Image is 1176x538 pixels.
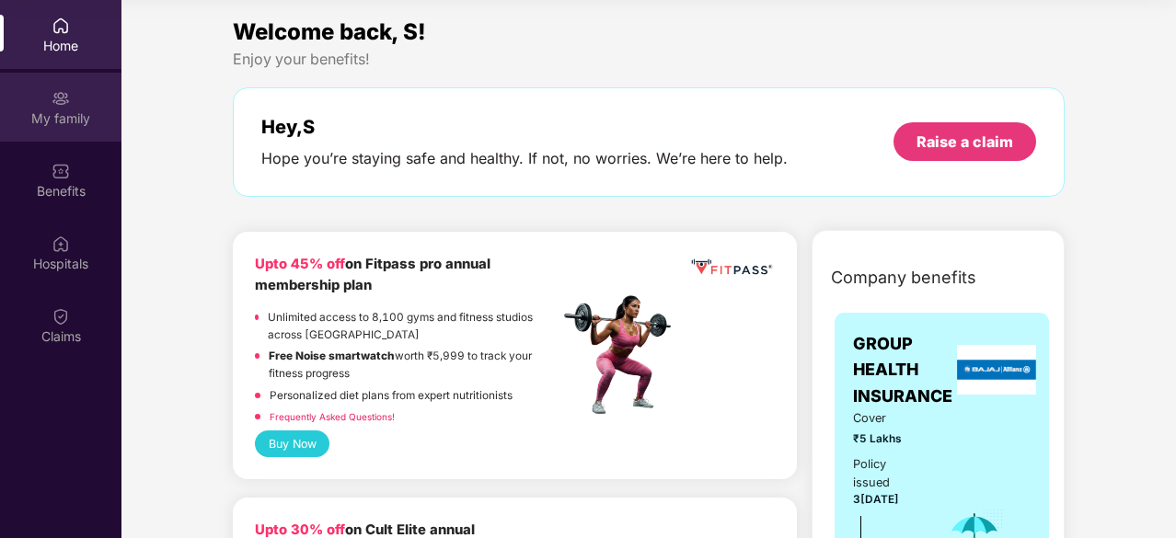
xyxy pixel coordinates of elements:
img: svg+xml;base64,PHN2ZyB3aWR0aD0iMjAiIGhlaWdodD0iMjAiIHZpZXdCb3g9IjAgMCAyMCAyMCIgZmlsbD0ibm9uZSIgeG... [52,89,70,108]
div: Hey, S [261,116,788,138]
span: ₹5 Lakhs [853,430,920,448]
button: Buy Now [255,430,329,457]
div: Enjoy your benefits! [233,50,1065,69]
img: svg+xml;base64,PHN2ZyBpZD0iSG9tZSIgeG1sbnM9Imh0dHA6Ly93d3cudzMub3JnLzIwMDAvc3ZnIiB3aWR0aD0iMjAiIG... [52,17,70,35]
b: Upto 45% off [255,256,345,272]
img: insurerLogo [957,345,1036,395]
strong: Free Noise smartwatch [269,349,395,362]
div: Raise a claim [917,132,1013,152]
div: Hope you’re staying safe and healthy. If not, no worries. We’re here to help. [261,149,788,168]
div: Policy issued [853,455,920,492]
span: GROUP HEALTH INSURANCE [853,331,952,409]
b: Upto 30% off [255,521,345,538]
span: Welcome back, S! [233,18,426,45]
img: svg+xml;base64,PHN2ZyBpZD0iQ2xhaW0iIHhtbG5zPSJodHRwOi8vd3d3LnczLm9yZy8yMDAwL3N2ZyIgd2lkdGg9IjIwIi... [52,307,70,326]
span: Company benefits [831,265,976,291]
b: on Fitpass pro annual membership plan [255,256,490,293]
img: fpp.png [559,291,687,419]
img: svg+xml;base64,PHN2ZyBpZD0iQmVuZWZpdHMiIHhtbG5zPSJodHRwOi8vd3d3LnczLm9yZy8yMDAwL3N2ZyIgd2lkdGg9Ij... [52,162,70,180]
img: svg+xml;base64,PHN2ZyBpZD0iSG9zcGl0YWxzIiB4bWxucz0iaHR0cDovL3d3dy53My5vcmcvMjAwMC9zdmciIHdpZHRoPS... [52,235,70,253]
span: Cover [853,409,920,428]
p: worth ₹5,999 to track your fitness progress [269,348,559,382]
img: fppp.png [688,254,775,280]
p: Unlimited access to 8,100 gyms and fitness studios across [GEOGRAPHIC_DATA] [268,309,559,343]
a: Frequently Asked Questions! [270,411,395,422]
span: 3[DATE] [853,493,899,506]
p: Personalized diet plans from expert nutritionists [270,387,513,405]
